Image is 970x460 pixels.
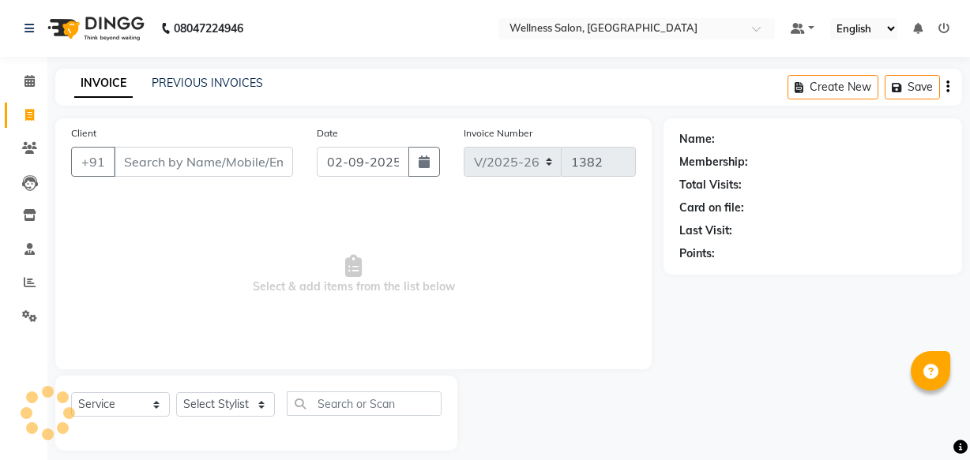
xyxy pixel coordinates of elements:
div: Card on file: [679,200,744,216]
label: Client [71,126,96,140]
span: Select & add items from the list below [71,196,636,353]
button: Save [885,75,940,99]
label: Date [317,126,338,140]
div: Last Visit: [679,223,732,239]
div: Membership: [679,154,748,170]
button: Create New [788,75,878,99]
button: +91 [71,147,115,177]
img: logo [40,6,149,50]
div: Points: [679,245,715,262]
a: PREVIOUS INVOICES [152,76,263,90]
iframe: chat widget [904,397,954,444]
div: Total Visits: [679,177,742,193]
a: INVOICE [74,69,133,98]
input: Search or Scan [287,391,442,416]
b: 08047224946 [174,6,243,50]
div: Name: [679,131,715,148]
input: Search by Name/Mobile/Email/Code [114,147,293,177]
label: Invoice Number [464,126,532,140]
